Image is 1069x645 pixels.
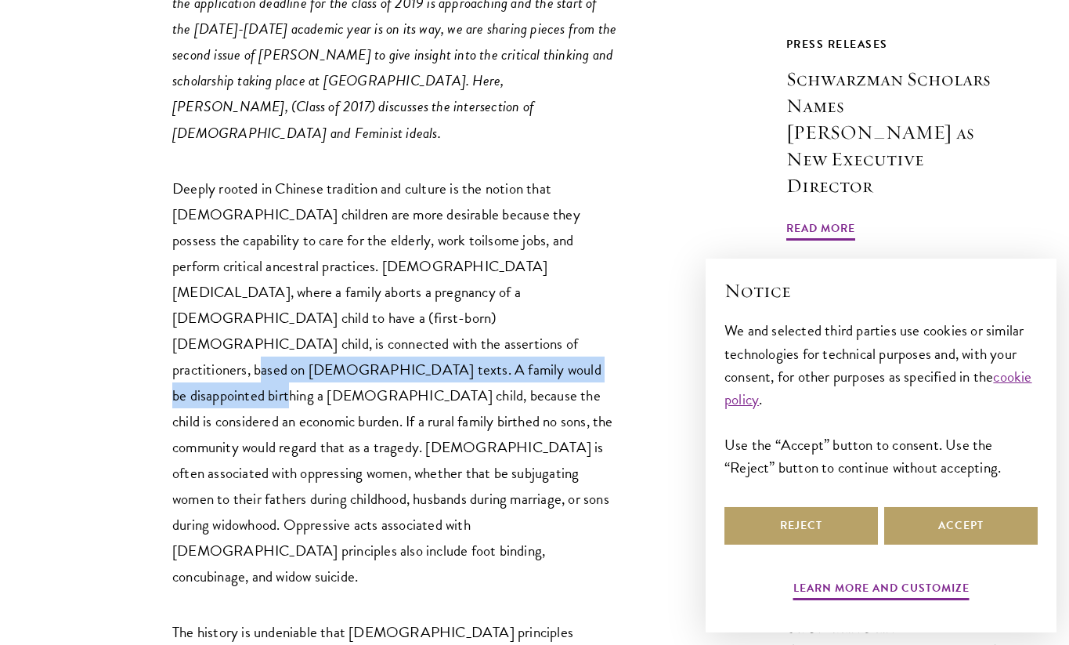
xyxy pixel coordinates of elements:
[172,176,619,590] p: Deeply rooted in Chinese tradition and culture is the notion that [DEMOGRAPHIC_DATA] children are...
[724,507,878,545] button: Reject
[884,507,1038,545] button: Accept
[724,319,1038,478] div: We and selected third parties use cookies or similar technologies for technical purposes and, wit...
[786,66,991,199] h3: Schwarzman Scholars Names [PERSON_NAME] as New Executive Director
[793,578,970,603] button: Learn more and customize
[724,365,1032,411] a: cookie policy
[786,219,855,243] span: Read More
[786,34,991,243] a: Press Releases Schwarzman Scholars Names [PERSON_NAME] as New Executive Director Read More
[724,277,1038,304] h2: Notice
[786,34,991,54] div: Press Releases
